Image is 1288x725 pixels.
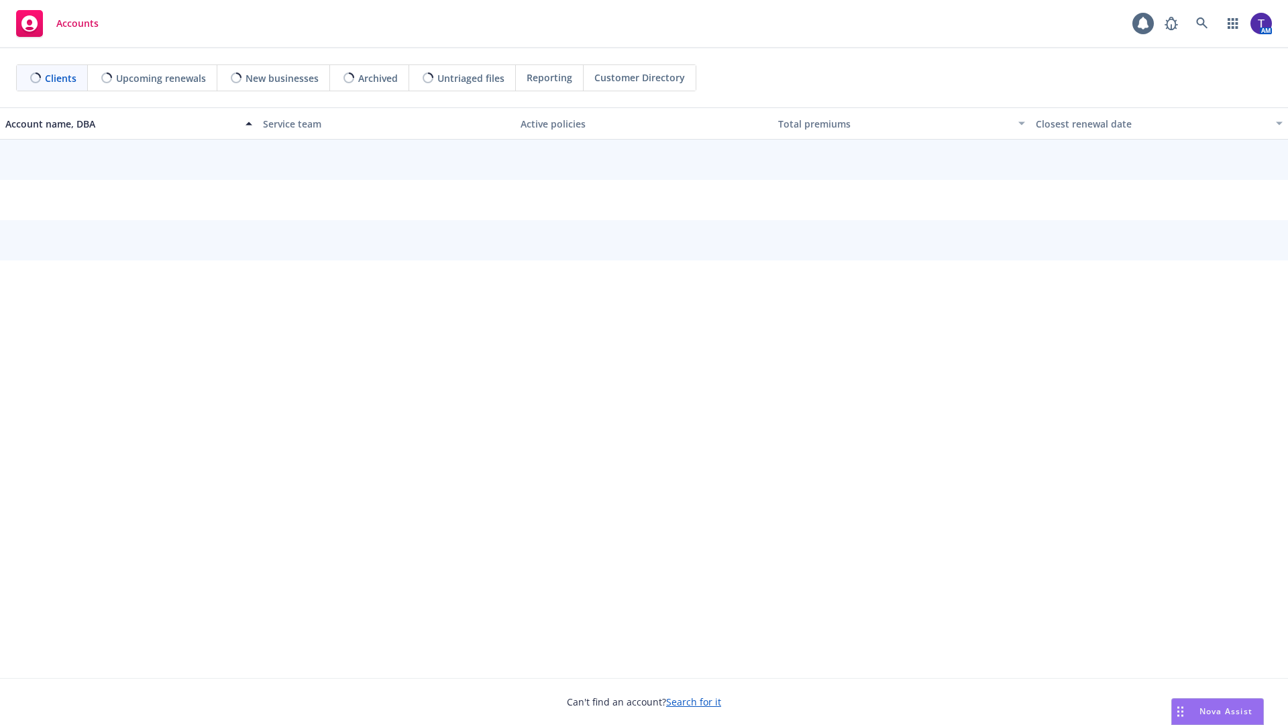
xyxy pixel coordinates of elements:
span: New businesses [246,71,319,85]
button: Total premiums [773,107,1030,140]
div: Drag to move [1172,699,1189,724]
div: Active policies [521,117,767,131]
span: Nova Assist [1199,706,1252,717]
button: Closest renewal date [1030,107,1288,140]
span: Can't find an account? [567,695,721,709]
a: Report a Bug [1158,10,1185,37]
span: Accounts [56,18,99,29]
button: Service team [258,107,515,140]
div: Total premiums [778,117,1010,131]
a: Search [1189,10,1216,37]
span: Untriaged files [437,71,504,85]
a: Search for it [666,695,721,708]
img: photo [1250,13,1272,34]
button: Active policies [515,107,773,140]
div: Account name, DBA [5,117,237,131]
span: Reporting [527,70,572,85]
div: Closest renewal date [1036,117,1268,131]
a: Switch app [1220,10,1246,37]
span: Archived [358,71,398,85]
span: Clients [45,71,76,85]
span: Upcoming renewals [116,71,206,85]
div: Service team [263,117,510,131]
span: Customer Directory [594,70,685,85]
a: Accounts [11,5,104,42]
button: Nova Assist [1171,698,1264,725]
